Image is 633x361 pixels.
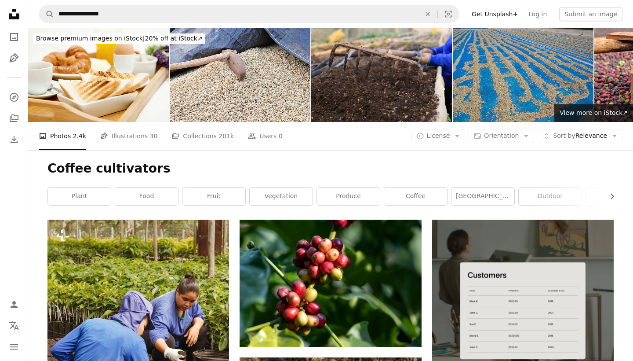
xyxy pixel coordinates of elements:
span: Browse premium images on iStock | [36,35,145,42]
span: Orientation [484,132,519,139]
button: Search Unsplash [39,6,54,22]
a: vegetation [250,188,313,205]
button: Orientation [469,129,534,143]
a: produce [317,188,380,205]
a: Explore [5,88,23,106]
a: Users 0 [248,122,283,150]
a: Browse premium images on iStock|20% off at iStock↗ [28,28,211,49]
a: Illustrations 30 [100,122,157,150]
button: Visual search [438,6,459,22]
button: Language [5,317,23,335]
span: 30 [150,131,158,141]
button: Sort byRelevance [538,129,622,143]
img: Arabica coffee beans and harrow. [170,28,310,122]
a: [GEOGRAPHIC_DATA] [451,188,514,205]
span: View more on iStock ↗ [560,109,628,116]
a: View more on iStock↗ [554,104,633,122]
button: Clear [418,6,437,22]
button: Menu [5,338,23,356]
a: fruit [182,188,245,205]
img: Drying coffee beans [453,28,593,122]
span: 20% off at iStock ↗ [36,35,203,42]
a: Download History [5,131,23,148]
button: Submit an image [559,7,622,21]
a: plant [48,188,111,205]
span: License [427,132,450,139]
a: outdoor [519,188,582,205]
a: a close up of a bunch of coffee beans on a plant [240,279,421,287]
a: food [115,188,178,205]
button: scroll list to the right [604,188,614,205]
a: Collections [5,110,23,127]
a: coffee [384,188,447,205]
a: Illustrations [5,49,23,67]
a: Photos [5,28,23,46]
a: Collections 201k [171,122,234,150]
span: 0 [279,131,283,141]
a: Get Unsplash+ [466,7,523,21]
img: a close up of a bunch of coffee beans on a plant [240,220,421,347]
span: Sort by [553,132,575,139]
a: Log in [523,7,552,21]
span: Relevance [553,132,607,140]
span: 201k [218,131,234,141]
img: Hotel breakfast [28,28,169,122]
img: Cultivators vegetable farm, Rural agriculture, free of toxic substances [311,28,452,122]
form: Find visuals sitewide [39,5,459,23]
h1: Coffee cultivators [47,161,614,177]
button: License [411,129,466,143]
a: Log in / Sign up [5,296,23,313]
a: a couple of women working in a garden [47,352,229,360]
